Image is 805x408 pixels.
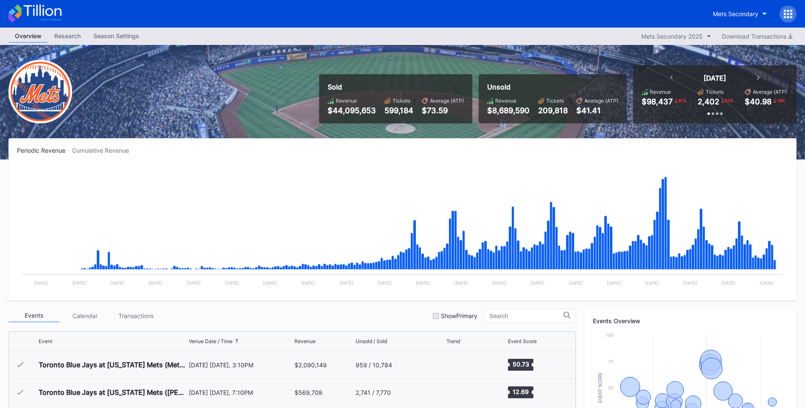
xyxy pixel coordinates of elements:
text: [DATE] [110,280,124,285]
div: Tickets [546,98,564,104]
div: Research [48,30,87,42]
div: 18 % [776,97,786,104]
div: Revenue [650,89,671,95]
text: [DATE] [760,280,774,285]
div: Average (ATP) [753,89,787,95]
div: Average (ATP) [584,98,618,104]
div: $40.98 [745,97,771,106]
div: Show Primary [441,312,477,319]
text: [DATE] [378,280,392,285]
div: Sold [328,83,464,91]
text: 50.73 [512,360,529,368]
a: Research [48,30,87,43]
a: Overview [8,30,48,43]
div: Events Overview [593,317,788,324]
button: Mets Secondary [707,6,773,22]
div: Tickets [706,89,724,95]
text: [DATE] [149,280,163,285]
div: Event [39,338,52,344]
div: 2,741 / 7,770 [356,389,391,396]
div: Mets Secondary 2025 [641,33,703,40]
text: [DATE] [72,280,86,285]
text: [DATE] [569,280,583,285]
div: Unsold / Sold [356,338,387,344]
text: [DATE] [416,280,430,285]
div: 53 % [724,97,734,104]
text: 50 [608,385,613,390]
img: New-York-Mets-Transparent.png [8,60,72,123]
div: Toronto Blue Jays at [US_STATE] Mets ([PERSON_NAME] Players Pin Giveaway) [39,388,187,397]
div: Events [8,309,59,322]
button: Download Transactions [718,31,797,42]
text: 12.69 [513,388,529,395]
text: [DATE] [187,280,201,285]
text: [DATE] [225,280,239,285]
div: $8,689,590 [487,106,530,115]
div: Mets Secondary [713,10,758,17]
div: [DATE] [DATE], 7:10PM [189,389,292,396]
div: Toronto Blue Jays at [US_STATE] Mets (Mets Opening Day) [39,360,187,369]
div: Average (ATP) [430,98,464,104]
div: $73.59 [422,106,464,115]
text: [DATE] [263,280,277,285]
div: $569,708 [295,389,323,396]
text: [DATE] [645,280,659,285]
div: Cumulative Revenue [72,147,136,154]
div: Revenue [336,98,357,104]
div: 959 / 10,784 [356,361,392,369]
div: 209,818 [538,106,568,115]
div: $2,090,149 [295,361,327,369]
div: 2,402 [698,97,719,106]
div: $41.41 [576,106,618,115]
svg: Chart title [446,382,472,403]
div: $44,095,653 [328,106,376,115]
svg: Chart title [17,165,788,292]
text: [DATE] [721,280,735,285]
text: 75 [608,359,613,364]
div: [DATE] [704,74,726,82]
button: Mets Secondary 2025 [637,31,715,42]
text: [DATE] [683,280,697,285]
text: [DATE] [339,280,353,285]
input: Search [489,313,564,319]
text: [DATE] [530,280,544,285]
div: 599,184 [384,106,413,115]
div: Revenue [295,338,316,344]
svg: Chart title [446,354,472,375]
div: Season Settings [87,30,146,42]
text: [DATE] [454,280,468,285]
a: Season Settings [87,30,146,43]
text: [DATE] [301,280,315,285]
text: 100 [606,333,613,338]
div: Revenue [495,98,516,104]
div: Calendar [59,309,110,322]
div: Transactions [110,309,161,322]
div: 61 % [677,97,687,104]
div: Unsold [487,83,618,91]
text: [DATE] [607,280,621,285]
div: Tickets [393,98,410,104]
text: [DATE] [492,280,506,285]
text: Event Score [598,372,603,403]
div: Download Transactions [722,33,792,40]
div: [DATE] [DATE], 3:10PM [189,361,292,369]
text: [DATE] [34,280,48,285]
div: $98,437 [642,97,673,106]
div: Event Score [508,338,537,344]
div: Trend [446,338,460,344]
div: Venue Date / Time [189,338,233,344]
div: Periodic Revenue [17,147,72,154]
